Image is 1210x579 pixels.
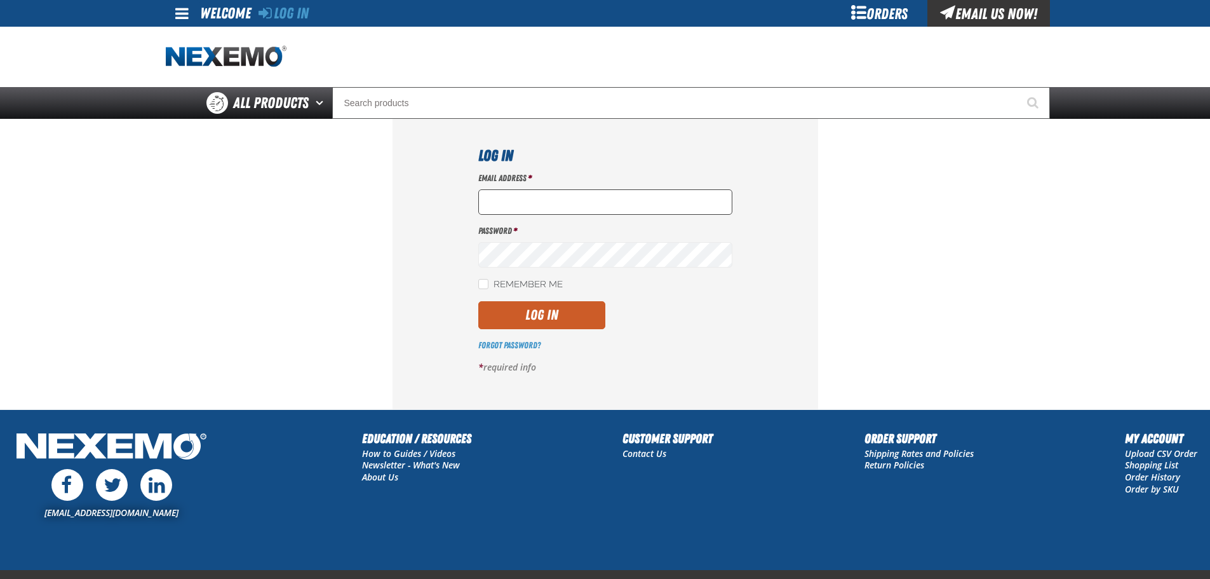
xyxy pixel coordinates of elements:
[362,429,471,448] h2: Education / Resources
[1125,471,1180,483] a: Order History
[166,46,286,68] a: Home
[1125,447,1197,460] a: Upload CSV Order
[1018,87,1050,119] button: Start Searching
[864,429,974,448] h2: Order Support
[311,87,332,119] button: Open All Products pages
[622,447,666,460] a: Contact Us
[233,92,309,114] span: All Products
[478,225,732,237] label: Password
[13,429,210,467] img: Nexemo Logo
[622,429,713,448] h2: Customer Support
[362,447,455,460] a: How to Guides / Videos
[864,447,974,460] a: Shipping Rates and Policies
[259,4,309,22] a: Log In
[478,301,605,329] button: Log In
[1125,459,1178,471] a: Shopping List
[362,471,398,483] a: About Us
[1125,429,1197,448] h2: My Account
[1125,483,1179,495] a: Order by SKU
[166,46,286,68] img: Nexemo logo
[478,144,732,167] h1: Log In
[332,87,1050,119] input: Search
[362,459,460,471] a: Newsletter - What's New
[44,507,178,519] a: [EMAIL_ADDRESS][DOMAIN_NAME]
[478,340,541,350] a: Forgot Password?
[478,172,732,184] label: Email Address
[864,459,924,471] a: Return Policies
[478,362,732,374] p: required info
[478,279,488,289] input: Remember Me
[478,279,563,291] label: Remember Me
